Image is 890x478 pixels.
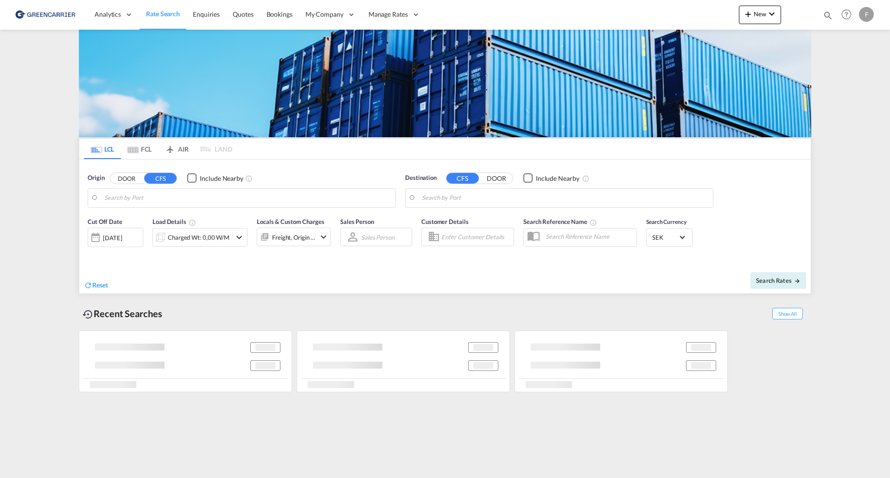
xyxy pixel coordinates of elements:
[823,10,833,20] md-icon: icon-magnify
[257,228,331,246] div: Freight Origin Destinationicon-chevron-down
[144,173,177,184] button: CFS
[743,8,754,19] md-icon: icon-plus 400-fg
[772,308,803,319] span: Show All
[88,173,104,183] span: Origin
[839,6,859,23] div: Help
[652,233,678,242] span: SEK
[158,139,195,159] md-tab-item: AIR
[245,175,253,182] md-icon: Unchecked: Ignores neighbouring ports when fetching rates.Checked : Includes neighbouring ports w...
[523,173,579,183] md-checkbox: Checkbox No Ink
[651,230,687,244] md-select: Select Currency: kr SEKSweden Krona
[590,219,597,226] md-icon: Your search will be saved by the below given name
[84,281,92,289] md-icon: icon-refresh
[121,139,158,159] md-tab-item: FCL
[369,10,408,19] span: Manage Rates
[272,231,316,244] div: Freight Origin Destination
[257,218,324,225] span: Locals & Custom Charges
[104,191,391,205] input: Search by Port
[189,219,196,226] md-icon: Chargeable Weight
[582,175,590,182] md-icon: Unchecked: Ignores neighbouring ports when fetching rates.Checked : Includes neighbouring ports w...
[146,10,180,18] span: Rate Search
[305,10,343,19] span: My Company
[95,10,121,19] span: Analytics
[421,218,468,225] span: Customer Details
[153,228,248,247] div: Charged Wt: 0,00 W/Micon-chevron-down
[79,30,811,137] img: GreenCarrierFCL_LCL.png
[153,218,196,225] span: Load Details
[14,4,76,25] img: 609dfd708afe11efa14177256b0082fb.png
[480,173,513,184] button: DOOR
[79,303,166,324] div: Recent Searches
[318,231,329,242] md-icon: icon-chevron-down
[823,10,833,24] div: icon-magnify
[859,7,874,22] div: F
[193,10,220,18] span: Enquiries
[766,8,777,19] md-icon: icon-chevron-down
[441,230,511,244] input: Enter Customer Details
[340,218,374,225] span: Sales Person
[83,309,94,320] md-icon: icon-backup-restore
[88,218,122,225] span: Cut Off Date
[750,272,806,289] button: Search Ratesicon-arrow-right
[422,191,708,205] input: Search by Port
[756,277,801,284] span: Search Rates
[233,10,253,18] span: Quotes
[541,229,636,243] input: Search Reference Name
[88,246,95,259] md-datepicker: Select
[536,174,579,183] div: Include Nearby
[794,278,801,284] md-icon: icon-arrow-right
[84,139,121,159] md-tab-item: LCL
[739,6,781,24] button: icon-plus 400-fgNewicon-chevron-down
[79,159,811,293] div: Origin DOOR CFS Checkbox No InkUnchecked: Ignores neighbouring ports when fetching rates.Checked ...
[187,173,243,183] md-checkbox: Checkbox No Ink
[523,218,597,225] span: Search Reference Name
[405,173,437,183] span: Destination
[88,228,143,247] div: [DATE]
[84,139,232,159] md-pagination-wrapper: Use the left and right arrow keys to navigate between tabs
[103,234,122,242] div: [DATE]
[360,230,395,244] md-select: Sales Person
[646,218,687,225] span: Search Currency
[165,144,176,151] md-icon: icon-airplane
[168,231,229,244] div: Charged Wt: 0,00 W/M
[92,281,108,289] span: Reset
[234,232,245,243] md-icon: icon-chevron-down
[110,173,143,184] button: DOOR
[839,6,854,22] span: Help
[84,280,108,291] div: icon-refreshReset
[743,10,777,18] span: New
[446,173,479,184] button: CFS
[200,174,243,183] div: Include Nearby
[267,10,292,18] span: Bookings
